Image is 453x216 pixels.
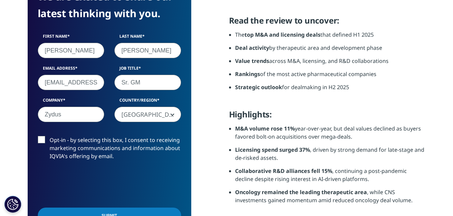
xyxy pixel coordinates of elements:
label: Email Address [38,65,105,75]
label: Opt-in - by selecting this box, I consent to receiving marketing communications and information a... [38,136,181,164]
strong: M&A volume rose 11% [235,125,295,132]
label: Job Title [114,65,181,75]
strong: Rankings [235,70,260,78]
strong: top M&A and licensing deals [245,31,320,38]
label: First Name [38,33,105,43]
li: , while CNS investments gained momentum amid reduced oncology deal volume. [235,188,426,209]
li: for dealmaking in H2 2025 [235,83,426,96]
strong: Oncology remained the leading therapeutic area [235,188,367,196]
strong: Strategic outlook [235,83,282,91]
li: , driven by strong demand for late-stage and de-risked assets. [235,146,426,167]
iframe: reCAPTCHA [38,171,140,197]
span: India [115,107,181,122]
h5: Read the review to uncover: [229,15,426,31]
strong: Licensing spend surged 37% [235,146,310,153]
li: by therapeutic area and development phase [235,44,426,57]
strong: Value trends [235,57,269,65]
label: Last Name [114,33,181,43]
li: The that defined H1 2025 [235,31,426,44]
strong: Collaborative R&D alliances fell 15% [235,167,332,175]
strong: Deal activity [235,44,269,51]
li: year-over-year, but deal values declined as buyers favored bolt-on acquisitions over mega-deals. [235,124,426,146]
li: of the most active pharmaceutical companies [235,70,426,83]
button: Cookies Settings [4,196,21,213]
li: , continuing a post-pandemic decline despite rising interest in AI-driven platforms. [235,167,426,188]
li: across M&A, licensing, and R&D collaborations [235,57,426,70]
label: Company [38,97,105,107]
h5: Highlights: [229,109,426,124]
label: Country/Region [114,97,181,107]
span: India [114,107,181,122]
